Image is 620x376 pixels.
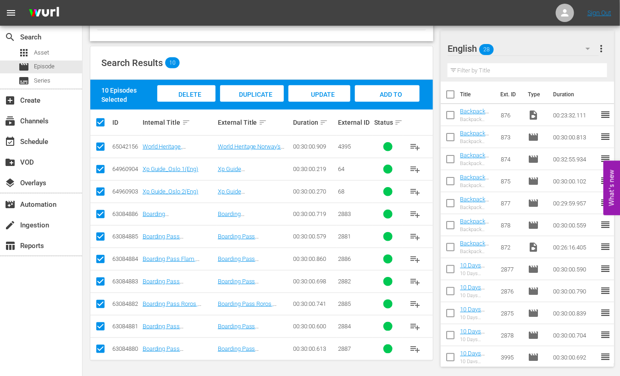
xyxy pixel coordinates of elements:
a: Backpack Hampi, [GEOGRAPHIC_DATA] (Eng) [460,152,492,186]
th: Duration [548,82,603,107]
img: ans4CAIJ8jUAAAAAAAAAAAAAAAAAAAAAAAAgQb4GAAAAAAAAAAAAAAAAAAAAAAAAJMjXAAAAAAAAAAAAAAAAAAAAAAAAgAT5G... [22,2,66,24]
span: 2883 [338,210,351,217]
td: 00:30:00.839 [550,302,600,324]
div: 10 Episodes Selected [101,86,155,104]
div: 10 Days [GEOGRAPHIC_DATA] [GEOGRAPHIC_DATA] [460,271,493,276]
td: 00:30:00.790 [550,280,600,302]
div: 00:30:00.719 [293,210,335,217]
td: 00:32:55.934 [550,148,600,170]
button: Add to Workspace [355,85,420,102]
div: 00:30:00.741 [293,300,335,307]
a: Boarding Pass [GEOGRAPHIC_DATA], [GEOGRAPHIC_DATA] [218,278,275,299]
a: Backpack Badami, [GEOGRAPHIC_DATA] (Eng) [460,130,492,164]
a: World Heritage Norway's Heritage Sites [218,143,285,157]
div: Backpack Badami, [GEOGRAPHIC_DATA] [460,138,493,144]
a: Xp Guide [GEOGRAPHIC_DATA] 2, [GEOGRAPHIC_DATA] [218,188,279,209]
button: playlist_add [404,315,426,337]
div: 00:30:00.860 [293,255,335,262]
div: 63084884 [112,255,140,262]
span: Automation [5,199,16,210]
button: playlist_add [404,203,426,225]
a: Boarding Pass Flam, [GEOGRAPHIC_DATA] (ENG) [143,255,215,269]
a: 10 Days [GEOGRAPHIC_DATA] Polonnaruwa( Eng) [460,328,492,362]
button: Open Feedback Widget [603,161,620,216]
div: 10 Days [GEOGRAPHIC_DATA] Galle [460,293,493,299]
div: Internal Title [143,117,215,128]
span: Delete Episodes [168,91,205,116]
span: playlist_add [410,343,421,354]
span: 68 [338,188,344,195]
span: sort [320,118,328,127]
a: 10 Days [GEOGRAPHIC_DATA] [GEOGRAPHIC_DATA] ([GEOGRAPHIC_DATA]) [460,306,492,354]
a: Boarding Pass [GEOGRAPHIC_DATA], [GEOGRAPHIC_DATA] (ENG) [143,323,215,343]
a: Boarding Pass Roros, [GEOGRAPHIC_DATA] (ENG) [143,300,215,314]
td: 2876 [497,280,524,302]
span: Video [528,110,539,121]
td: 878 [497,214,524,236]
div: ID [112,119,140,126]
span: reorder [600,263,611,274]
span: 2882 [338,278,351,285]
span: playlist_add [410,186,421,197]
span: 64 [338,166,344,172]
td: 00:30:00.559 [550,214,600,236]
div: Backpack [GEOGRAPHIC_DATA] & Gir, [GEOGRAPHIC_DATA] [460,227,493,232]
span: menu [6,7,17,18]
th: Title [460,82,495,107]
div: External Title [218,117,290,128]
span: sort [182,118,190,127]
div: English [448,36,598,61]
a: Boarding Pass [GEOGRAPHIC_DATA], [GEOGRAPHIC_DATA] ([GEOGRAPHIC_DATA]) [143,278,202,305]
div: 10 Days [GEOGRAPHIC_DATA] [GEOGRAPHIC_DATA] [460,315,493,321]
a: Backpack Kochi, [GEOGRAPHIC_DATA] (Eng) [460,196,492,230]
div: Status [374,117,402,128]
span: Schedule [5,136,16,147]
a: Boarding Pass [GEOGRAPHIC_DATA], [GEOGRAPHIC_DATA] [218,255,275,276]
span: Episode [528,132,539,143]
button: playlist_add [404,271,426,293]
button: more_vert [596,38,607,60]
span: Reports [5,240,16,251]
span: playlist_add [410,141,421,152]
span: Duplicate Episode [232,91,272,116]
span: playlist_add [410,321,421,332]
td: 2877 [497,258,524,280]
td: 00:29:59.957 [550,192,600,214]
td: 876 [497,104,524,126]
span: Ingestion [5,220,16,231]
div: Backpack Hampi, [GEOGRAPHIC_DATA] [460,160,493,166]
a: Backpack Kozhikode & Alleppey, [GEOGRAPHIC_DATA] (ENG) [460,108,492,149]
span: reorder [600,175,611,186]
div: 00:30:00.270 [293,188,335,195]
span: 10 [165,57,180,68]
div: 63084880 [112,345,140,352]
td: 00:30:00.813 [550,126,600,148]
a: 10 Days [GEOGRAPHIC_DATA] [PERSON_NAME]( Eng) [460,262,492,296]
a: Sign Out [587,9,611,17]
button: playlist_add [404,293,426,315]
span: 4395 [338,143,351,150]
span: Episode [34,62,55,71]
div: 63084886 [112,210,140,217]
a: Boarding Pass [GEOGRAPHIC_DATA], [GEOGRAPHIC_DATA] ([GEOGRAPHIC_DATA]) [143,345,202,373]
td: 2878 [497,324,524,346]
a: Xp Guide_Oslo 1(Eng) [143,166,199,172]
a: Boarding [GEOGRAPHIC_DATA], [GEOGRAPHIC_DATA] (ENG) [143,210,215,231]
span: Episode [528,352,539,363]
th: Ext. ID [495,82,522,107]
span: Update Metadata [299,91,339,116]
span: 2885 [338,300,351,307]
div: 00:30:00.698 [293,278,335,285]
td: 875 [497,170,524,192]
a: Backpack Kabini, [GEOGRAPHIC_DATA] (Eng) [460,174,492,208]
span: playlist_add [410,209,421,220]
div: External ID [338,119,371,126]
div: 64960904 [112,166,140,172]
td: 00:30:00.590 [550,258,600,280]
span: Episode [528,154,539,165]
a: Boarding [GEOGRAPHIC_DATA], [GEOGRAPHIC_DATA] [218,210,275,231]
button: Duplicate Episode [220,85,284,102]
span: 2881 [338,233,351,240]
span: playlist_add [410,299,421,310]
div: 00:30:00.600 [293,323,335,330]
